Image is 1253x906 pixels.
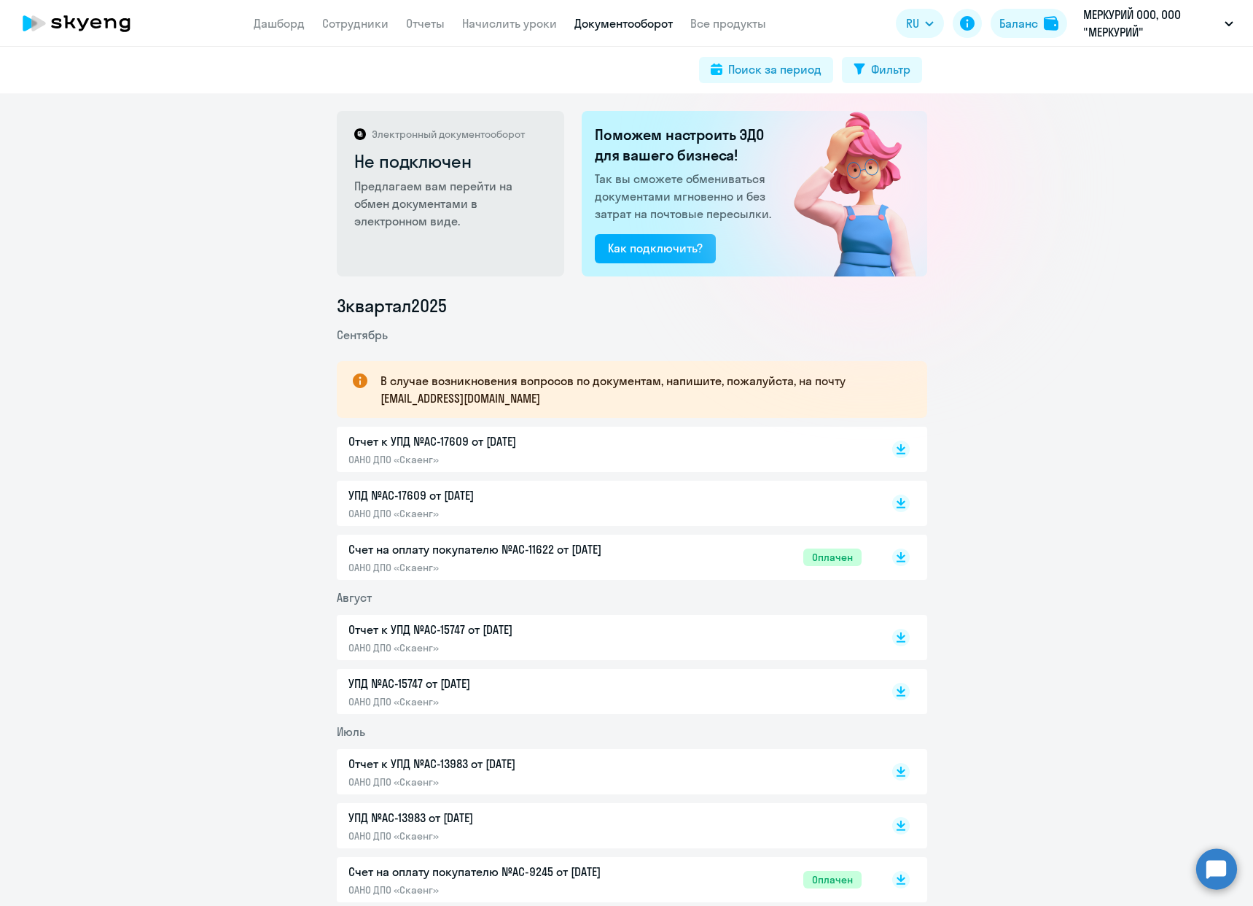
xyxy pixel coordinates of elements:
[1044,16,1058,31] img: balance
[348,675,655,692] p: УПД №AC-15747 от [DATE]
[348,755,655,773] p: Отчет к УПД №AC-13983 от [DATE]
[348,433,862,466] a: Отчет к УПД №AC-17609 от [DATE]ОАНО ДПО «Скаенг»
[348,883,655,897] p: ОАНО ДПО «Скаенг»
[728,61,821,78] div: Поиск за период
[348,487,862,520] a: УПД №AC-17609 от [DATE]ОАНО ДПО «Скаенг»
[462,16,557,31] a: Начислить уроки
[991,9,1067,38] button: Балансbalance
[763,111,927,276] img: not_connected
[348,775,655,789] p: ОАНО ДПО «Скаенг»
[348,641,655,654] p: ОАНО ДПО «Скаенг»
[595,125,776,166] h2: Поможем настроить ЭДО для вашего бизнеса!
[354,177,549,230] p: Предлагаем вам перейти на обмен документами в электронном виде.
[348,433,655,450] p: Отчет к УПД №AC-17609 от [DATE]
[337,294,927,317] li: 3 квартал 2025
[337,328,388,342] span: Сентябрь
[354,150,549,173] h2: Не подключен
[348,809,862,843] a: УПД №AC-13983 от [DATE]ОАНО ДПО «Скаенг»
[348,695,655,708] p: ОАНО ДПО «Скаенг»
[803,549,862,566] span: Оплачен
[348,561,655,574] p: ОАНО ДПО «Скаенг»
[1076,6,1241,41] button: МЕРКУРИЙ ООО, ООО "МЕРКУРИЙ"
[348,453,655,466] p: ОАНО ДПО «Скаенг»
[348,829,655,843] p: ОАНО ДПО «Скаенг»
[348,863,862,897] a: Счет на оплату покупателю №AC-9245 от [DATE]ОАНО ДПО «Скаенг»Оплачен
[337,590,372,605] span: Август
[348,487,655,504] p: УПД №AC-17609 от [DATE]
[803,871,862,888] span: Оплачен
[348,863,655,880] p: Счет на оплату покупателю №AC-9245 от [DATE]
[595,170,776,222] p: Так вы сможете обмениваться документами мгновенно и без затрат на почтовые пересылки.
[348,621,655,638] p: Отчет к УПД №AC-15747 от [DATE]
[322,16,389,31] a: Сотрудники
[348,809,655,826] p: УПД №AC-13983 от [DATE]
[372,128,525,141] p: Электронный документооборот
[906,15,919,32] span: RU
[699,57,833,83] button: Поиск за период
[690,16,766,31] a: Все продукты
[348,621,862,654] a: Отчет к УПД №AC-15747 от [DATE]ОАНО ДПО «Скаенг»
[348,541,862,574] a: Счет на оплату покупателю №AC-11622 от [DATE]ОАНО ДПО «Скаенг»Оплачен
[999,15,1038,32] div: Баланс
[574,16,673,31] a: Документооборот
[608,239,703,257] div: Как подключить?
[254,16,305,31] a: Дашборд
[337,724,365,739] span: Июль
[1083,6,1219,41] p: МЕРКУРИЙ ООО, ООО "МЕРКУРИЙ"
[871,61,910,78] div: Фильтр
[896,9,944,38] button: RU
[348,507,655,520] p: ОАНО ДПО «Скаенг»
[348,675,862,708] a: УПД №AC-15747 от [DATE]ОАНО ДПО «Скаенг»
[406,16,445,31] a: Отчеты
[380,372,901,407] p: В случае возникновения вопросов по документам, напишите, пожалуйста, на почту [EMAIL_ADDRESS][DOM...
[348,755,862,789] a: Отчет к УПД №AC-13983 от [DATE]ОАНО ДПО «Скаенг»
[348,541,655,558] p: Счет на оплату покупателю №AC-11622 от [DATE]
[595,234,716,263] button: Как подключить?
[842,57,922,83] button: Фильтр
